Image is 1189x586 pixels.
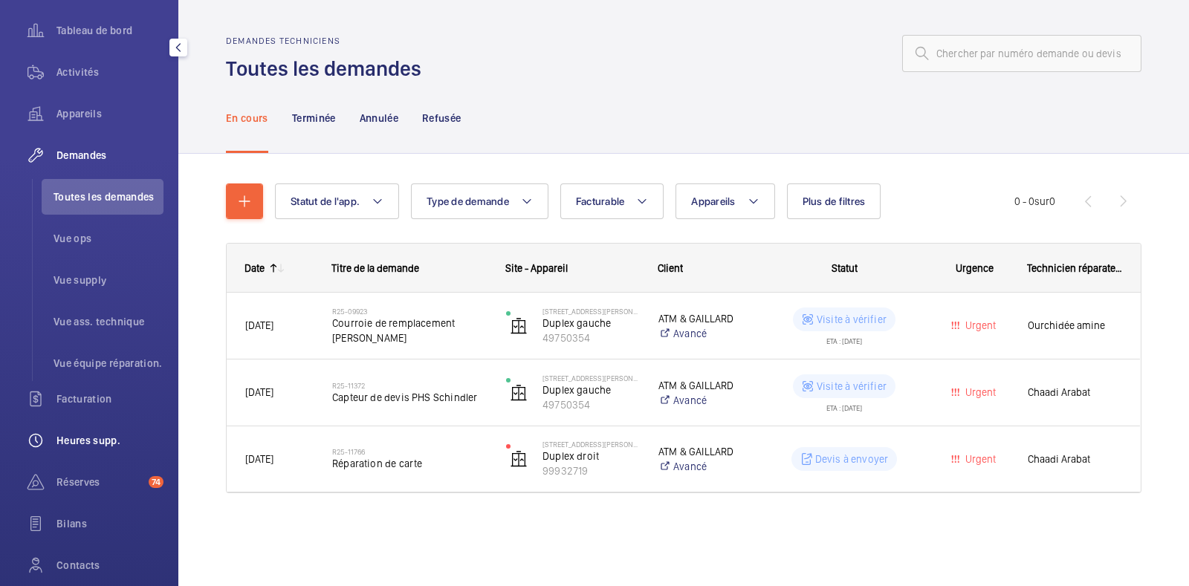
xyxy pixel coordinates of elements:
font: Réserves [56,476,100,488]
font: Visite à vérifier [817,380,887,392]
font: Bilans [56,518,87,530]
font: Terminée [292,112,336,124]
font: ETA : [DATE] [826,403,862,412]
button: Type de demande [411,183,548,219]
font: Capteur de devis PHS Schindler [332,391,477,403]
font: Statut de l'app. [291,195,360,207]
font: Vue ops [54,232,91,244]
a: Avancé [658,393,748,408]
font: Date [244,262,265,274]
font: Urgent [965,386,996,398]
font: Visite à vérifier [817,313,887,325]
font: Vue ass. technique [54,316,144,328]
font: Devis à envoyer [815,453,889,465]
font: Site - Appareil [505,262,568,274]
font: Ourchidée amine [1028,319,1105,331]
font: 49750354 [542,399,590,411]
font: Duplex gauche [542,317,611,329]
button: Plus de filtres [787,183,881,219]
font: Facturable [576,195,625,207]
font: Tableau de bord [56,25,132,36]
img: elevator.svg [510,450,528,468]
font: Réparation de carte [332,458,422,469]
font: Appareils [56,108,102,120]
font: [DATE] [245,453,273,465]
font: Avancé [673,460,707,472]
font: Type de demande [427,195,509,207]
font: 49750354 [542,332,590,344]
font: Titre de la demande [331,262,419,274]
font: 0 [1049,195,1055,207]
img: elevator.svg [510,317,528,335]
font: Contacts [56,559,100,571]
font: Chaadi Arabat [1028,386,1090,398]
font: Chaadi Arabat [1028,453,1090,465]
font: Vue équipe réparation. [54,357,163,369]
font: [STREET_ADDRESS][PERSON_NAME] [542,440,658,449]
font: Urgent [965,453,996,465]
font: R25-09923 [332,307,367,316]
font: Demandes [56,149,107,161]
font: R25-11766 [332,447,365,456]
a: Avancé [658,459,748,474]
font: Refusée [422,112,461,124]
font: Courroie de remplacement [PERSON_NAME] [332,317,455,344]
font: Avancé [673,394,707,406]
font: R25-11372 [332,381,365,390]
font: Heures supp. [56,434,120,446]
font: Toutes les demandes [54,191,155,203]
font: [STREET_ADDRESS][PERSON_NAME] [542,307,658,316]
img: elevator.svg [510,384,528,402]
button: Appareils [676,183,774,219]
font: Vue supply [54,274,107,286]
input: Chercher par numéro demande ou devis [902,35,1141,72]
font: Activités [56,66,99,78]
font: Appareils [691,195,735,207]
font: Duplex droit [542,450,599,462]
font: Facturation [56,393,112,405]
font: Demandes techniciens [226,36,340,46]
font: Urgence [956,262,994,274]
font: ATM & GAILLARD [658,313,734,325]
font: ATM & GAILLARD [658,380,734,391]
font: [DATE] [245,386,273,398]
button: Statut de l'app. [275,183,399,219]
font: Annulée [360,112,398,124]
font: [DATE] [245,319,273,331]
font: Plus de filtres [803,195,866,207]
font: En cours [226,112,268,124]
font: Duplex gauche [542,384,611,396]
font: sur [1034,195,1049,207]
button: Facturable [560,183,664,219]
font: 74 [152,477,161,487]
font: Technicien réparateur [1027,262,1125,274]
font: [STREET_ADDRESS][PERSON_NAME] [542,374,658,382]
font: Toutes les demandes [226,56,421,81]
font: 0 - 0 [1014,195,1034,207]
font: ATM & GAILLARD [658,446,734,458]
font: 99932719 [542,465,588,477]
font: Urgent [965,319,996,331]
font: Statut [832,262,858,274]
font: Client [658,262,683,274]
font: Avancé [673,328,707,339]
font: ETA : [DATE] [826,336,862,345]
a: Avancé [658,326,748,341]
